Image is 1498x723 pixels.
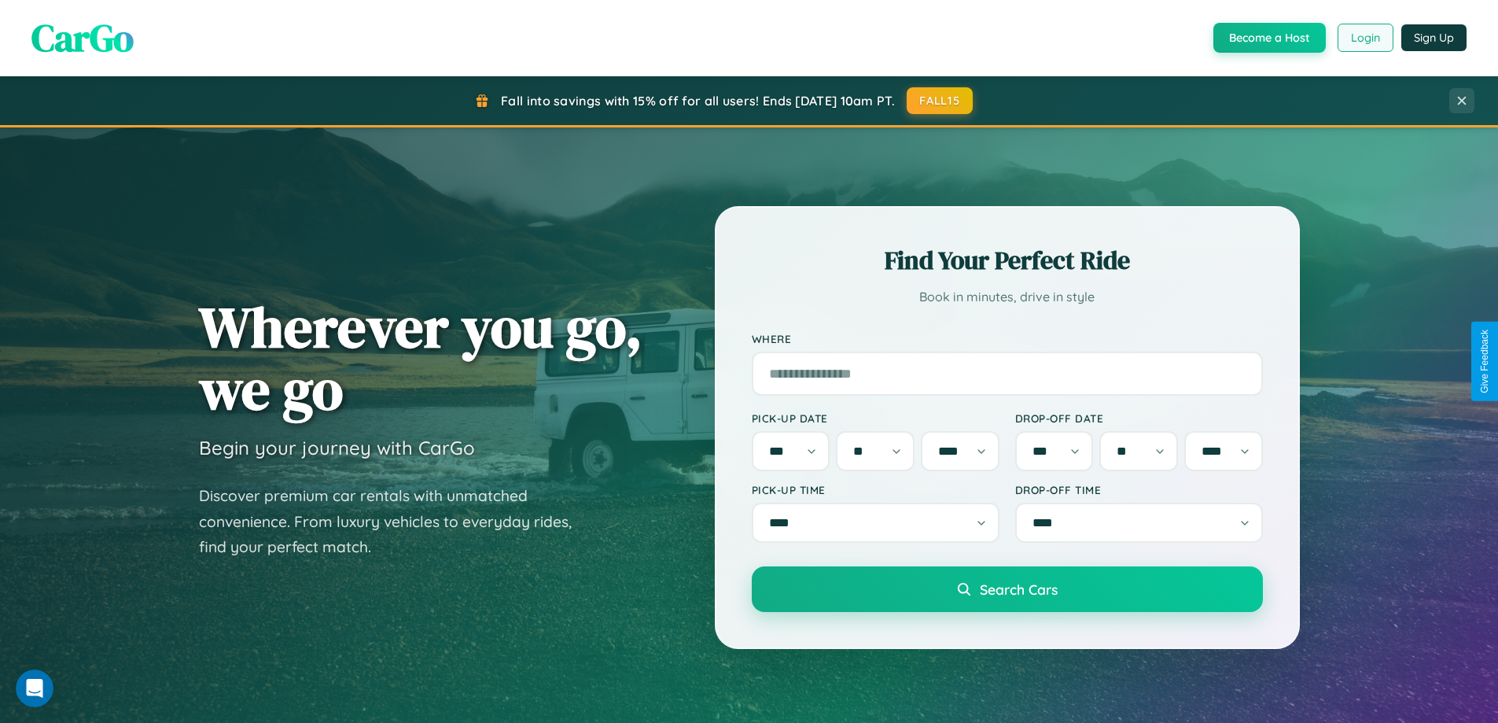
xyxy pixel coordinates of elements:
span: Fall into savings with 15% off for all users! Ends [DATE] 10am PT. [501,93,895,109]
h2: Find Your Perfect Ride [752,243,1263,278]
button: Search Cars [752,566,1263,612]
label: Pick-up Date [752,411,999,425]
label: Pick-up Time [752,483,999,496]
label: Drop-off Time [1015,483,1263,496]
h3: Begin your journey with CarGo [199,436,475,459]
iframe: Intercom live chat [16,670,53,707]
button: FALL15 [907,87,973,114]
p: Book in minutes, drive in style [752,286,1263,308]
button: Login [1338,24,1393,52]
span: CarGo [31,12,134,64]
h1: Wherever you go, we go [199,296,642,420]
label: Drop-off Date [1015,411,1263,425]
button: Become a Host [1213,23,1326,53]
label: Where [752,332,1263,345]
p: Discover premium car rentals with unmatched convenience. From luxury vehicles to everyday rides, ... [199,483,592,560]
span: Search Cars [980,581,1058,598]
button: Sign Up [1401,24,1467,51]
div: Give Feedback [1479,330,1490,393]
